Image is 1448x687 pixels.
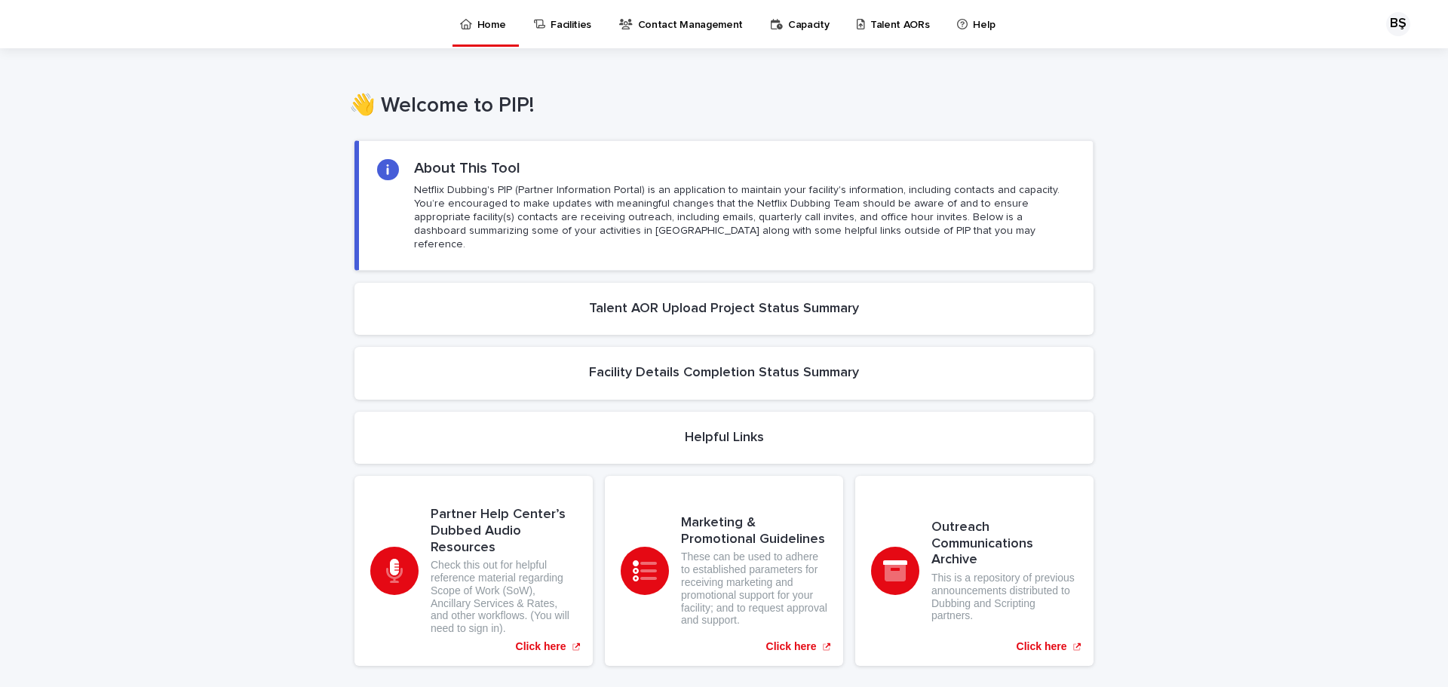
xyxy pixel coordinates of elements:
[766,640,817,653] p: Click here
[589,301,859,317] h2: Talent AOR Upload Project Status Summary
[605,476,843,666] a: Click here
[589,365,859,382] h2: Facility Details Completion Status Summary
[516,640,566,653] p: Click here
[414,159,520,177] h2: About This Tool
[1017,640,1067,653] p: Click here
[431,559,577,635] p: Check this out for helpful reference material regarding Scope of Work (SoW), Ancillary Services &...
[681,551,827,627] p: These can be used to adhere to established parameters for receiving marketing and promotional sup...
[931,520,1078,569] h3: Outreach Communications Archive
[681,515,827,547] h3: Marketing & Promotional Guidelines
[855,476,1094,666] a: Click here
[349,94,1088,119] h1: 👋 Welcome to PIP!
[414,183,1075,252] p: Netflix Dubbing's PIP (Partner Information Portal) is an application to maintain your facility's ...
[354,476,593,666] a: Click here
[431,507,577,556] h3: Partner Help Center’s Dubbed Audio Resources
[685,430,764,446] h2: Helpful Links
[1386,12,1410,36] div: BŞ
[931,572,1078,622] p: This is a repository of previous announcements distributed to Dubbing and Scripting partners.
